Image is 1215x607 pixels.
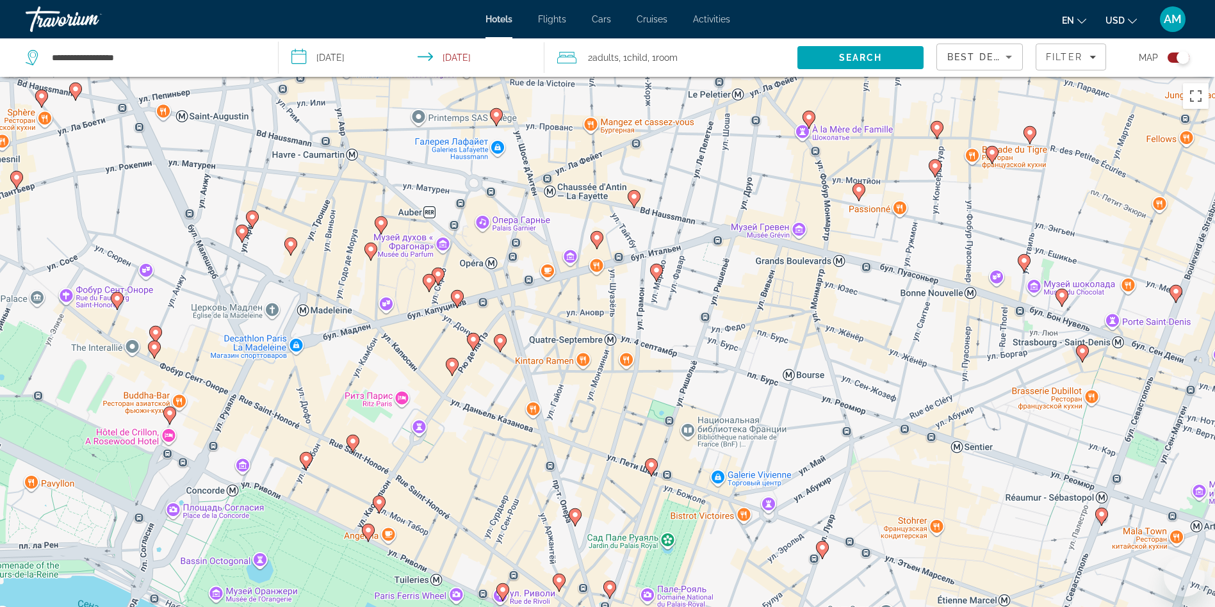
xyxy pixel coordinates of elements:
span: USD [1105,15,1125,26]
mat-select: Sort by [947,49,1012,65]
a: Activities [693,14,730,24]
span: Search [839,53,883,63]
span: Map [1139,49,1158,67]
button: User Menu [1156,6,1189,33]
span: 2 [588,49,619,67]
span: Adults [592,53,619,63]
span: , 1 [648,49,678,67]
span: Room [656,53,678,63]
span: Child [627,53,648,63]
span: Best Deals [947,52,1014,62]
button: Search [797,46,924,69]
button: Travelers: 2 adults, 1 child [544,38,797,77]
a: Flights [538,14,566,24]
span: , 1 [619,49,648,67]
button: Включить полноэкранный режим [1183,83,1209,109]
a: Travorium [26,3,154,36]
button: Toggle map [1158,52,1189,63]
a: Hotels [485,14,512,24]
span: AM [1164,13,1182,26]
button: Change currency [1105,11,1137,29]
input: Search hotel destination [51,48,259,67]
button: Filters [1036,44,1106,70]
a: Cars [592,14,611,24]
button: Change language [1062,11,1086,29]
a: Cruises [637,14,667,24]
iframe: Кнопка запуска окна обмена сообщениями [1164,556,1205,597]
button: Select check in and out date [279,38,544,77]
span: en [1062,15,1074,26]
span: Filter [1046,52,1082,62]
